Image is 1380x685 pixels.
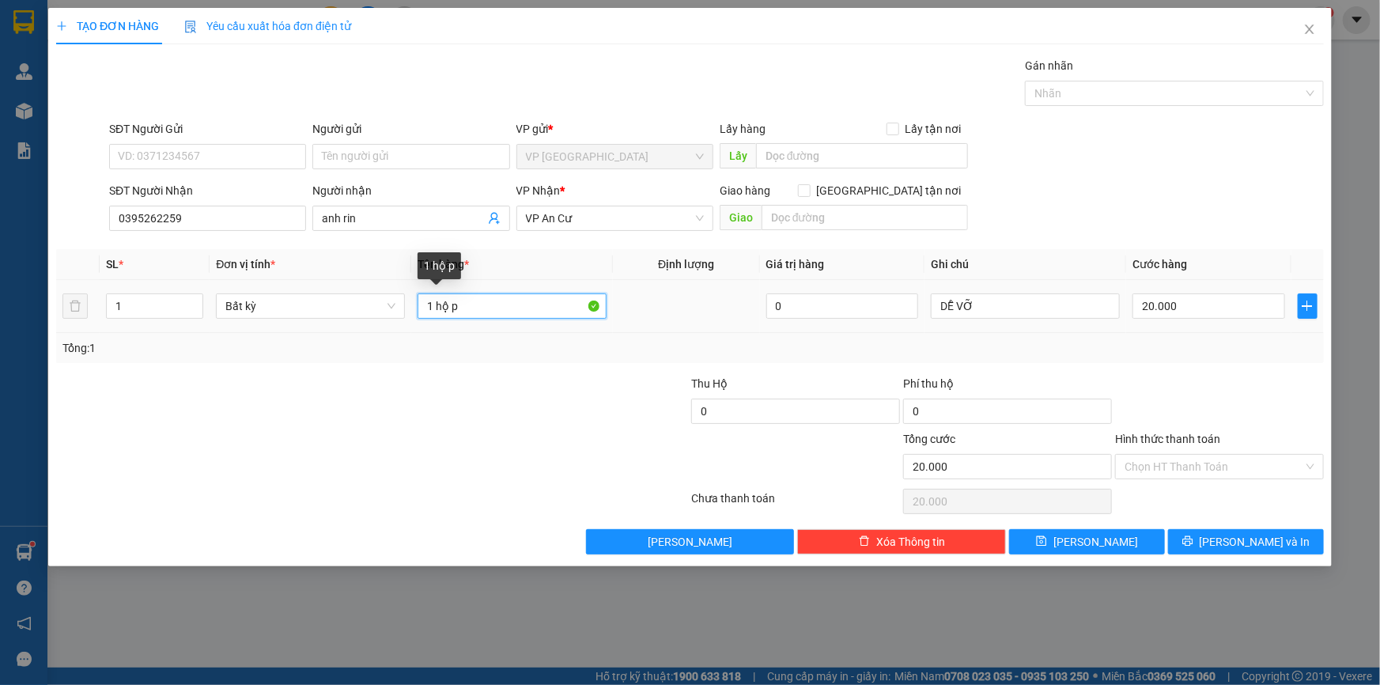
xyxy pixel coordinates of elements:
span: Bất kỳ [225,294,395,318]
span: Lấy hàng [720,123,766,135]
span: Nhận: [185,15,223,32]
button: printer[PERSON_NAME] và In [1168,529,1324,554]
span: Định lượng [658,258,714,271]
div: 0949993668 [185,51,312,74]
div: Phí thu hộ [903,375,1112,399]
div: VP Cái Bè [185,13,312,32]
input: VD: Bàn, Ghế [418,293,607,319]
span: close [1303,23,1316,36]
div: Người gửi [312,120,509,138]
label: Hình thức thanh toán [1115,433,1220,445]
span: Lấy tận nơi [899,120,968,138]
th: Ghi chú [924,249,1126,280]
button: [PERSON_NAME] [586,529,795,554]
input: Dọc đường [756,143,968,168]
span: [PERSON_NAME] [648,533,732,551]
div: VP [GEOGRAPHIC_DATA] [13,13,174,51]
span: printer [1182,536,1193,548]
div: Tên hàng: 1 HỘP ( : 1 ) [13,112,312,131]
span: Lấy [720,143,756,168]
span: Giá trị hàng [766,258,825,271]
span: Rồi : [12,85,38,101]
span: Cước hàng [1132,258,1187,271]
input: Ghi Chú [931,293,1120,319]
div: SĐT Người Nhận [109,182,306,199]
span: Gửi: [13,15,38,32]
img: icon [184,21,197,33]
span: plus [1299,300,1317,312]
span: delete [859,536,870,548]
div: 1 hộ p [418,252,461,279]
label: Gán nhãn [1025,59,1073,72]
div: BS NHƯ [185,32,312,51]
span: [GEOGRAPHIC_DATA] tận nơi [811,182,968,199]
input: Dọc đường [762,205,968,230]
span: Giao [720,205,762,230]
button: delete [62,293,88,319]
span: SL [106,258,119,271]
span: Thu Hộ [691,377,728,390]
span: SL [159,110,180,132]
button: plus [1298,293,1318,319]
button: save[PERSON_NAME] [1009,529,1165,554]
button: Close [1287,8,1332,52]
div: Người nhận [312,182,509,199]
input: 0 [766,293,919,319]
span: Đơn vị tính [216,258,275,271]
span: Xóa Thông tin [876,533,945,551]
div: 20.000 [12,83,176,102]
span: plus [56,21,67,32]
div: Chưa thanh toán [690,490,902,517]
div: SĐT Người Gửi [109,120,306,138]
span: Tổng cước [903,433,955,445]
div: Tổng: 1 [62,339,533,357]
button: deleteXóa Thông tin [797,529,1006,554]
span: user-add [488,212,501,225]
span: save [1036,536,1047,548]
span: [PERSON_NAME] và In [1200,533,1310,551]
span: VP Sài Gòn [526,145,704,168]
span: Yêu cầu xuất hóa đơn điện tử [184,20,351,32]
span: TẠO ĐƠN HÀNG [56,20,159,32]
span: Giao hàng [720,184,770,197]
span: VP Nhận [516,184,561,197]
span: VP An Cư [526,206,704,230]
span: [PERSON_NAME] [1053,533,1138,551]
div: VP gửi [516,120,713,138]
